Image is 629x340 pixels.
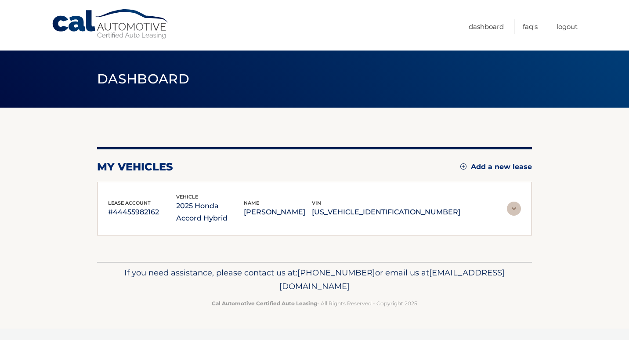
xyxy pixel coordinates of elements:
span: lease account [108,200,151,206]
span: Dashboard [97,71,189,87]
h2: my vehicles [97,160,173,174]
p: If you need assistance, please contact us at: or email us at [103,266,526,294]
a: Add a new lease [460,163,532,171]
p: - All Rights Reserved - Copyright 2025 [103,299,526,308]
span: vin [312,200,321,206]
img: accordion-rest.svg [507,202,521,216]
p: #44455982162 [108,206,176,218]
span: vehicle [176,194,198,200]
p: [PERSON_NAME] [244,206,312,218]
strong: Cal Automotive Certified Auto Leasing [212,300,317,307]
img: add.svg [460,163,466,170]
p: 2025 Honda Accord Hybrid [176,200,244,224]
span: [PHONE_NUMBER] [297,268,375,278]
a: Cal Automotive [51,9,170,40]
a: Logout [557,19,578,34]
p: [US_VEHICLE_IDENTIFICATION_NUMBER] [312,206,460,218]
a: Dashboard [469,19,504,34]
a: FAQ's [523,19,538,34]
span: name [244,200,259,206]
